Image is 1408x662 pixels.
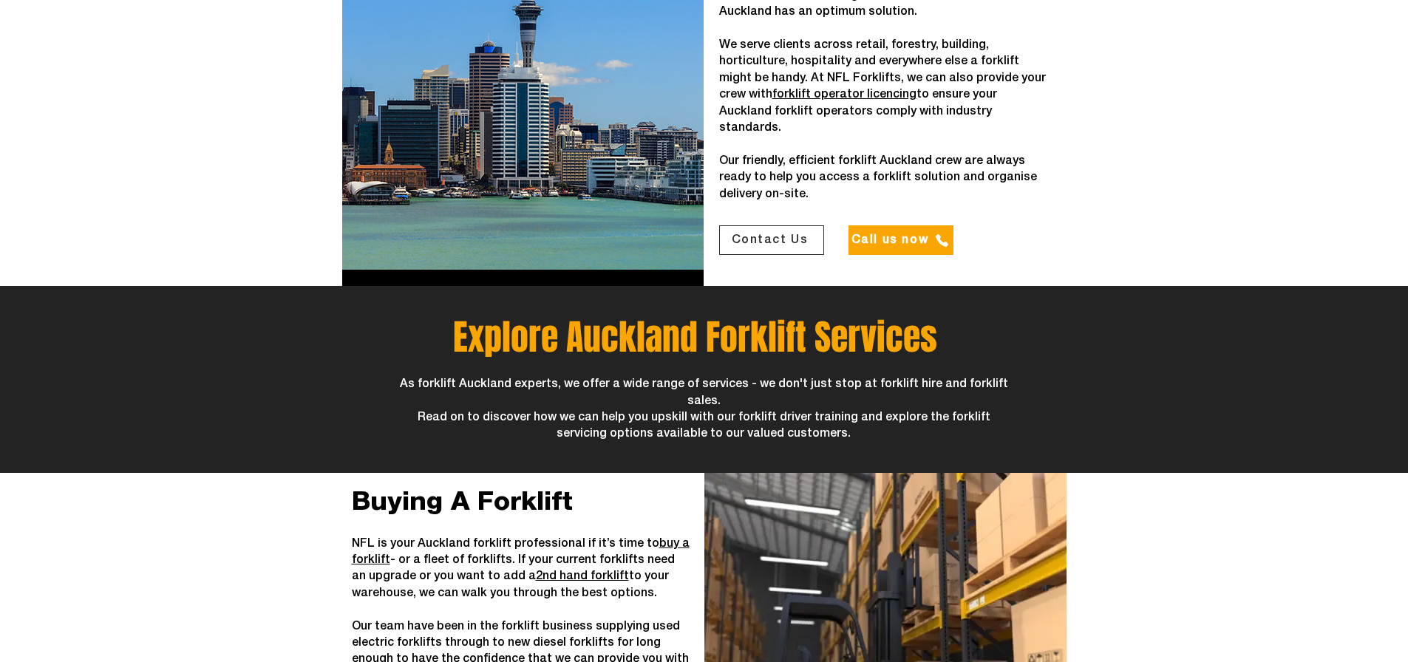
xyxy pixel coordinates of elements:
[521,485,573,516] span: klift
[352,539,690,565] a: buy a forklift
[352,485,521,516] span: Buying A For
[536,571,629,581] a: 2nd hand forklift
[848,225,953,255] a: Call us now
[851,233,929,247] span: Call us now
[719,156,1037,199] span: Our friendly, efficient forklift Auckland crew are always ready to help you access a forklift sol...
[719,40,1046,133] span: We serve clients across retail, forestry, building, horticulture, hospitality and everywhere else...
[453,311,937,364] span: Explore Auckland Forklift Services
[352,539,690,598] span: NFL is your Auckland forklift professional if it’s time to - or a fleet of forklifts. If your cur...
[772,89,916,100] a: forklift operator licencing
[719,225,824,255] a: Contact Us
[732,233,809,247] span: Contact Us
[400,379,1008,439] span: As forklift Auckland experts, we offer a wide range of services - we don't just stop at forklift ...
